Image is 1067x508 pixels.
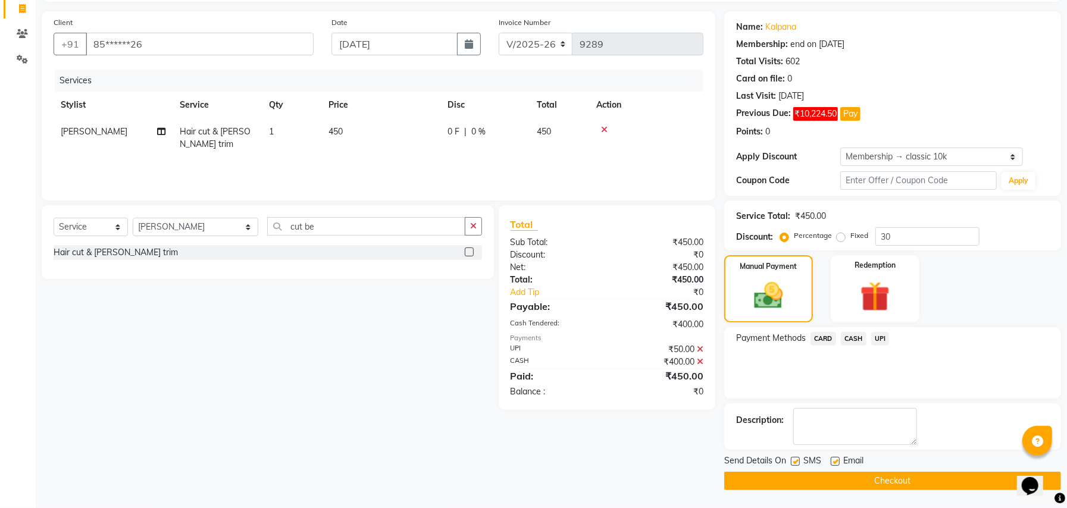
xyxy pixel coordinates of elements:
div: Cash Tendered: [502,318,607,331]
div: Paid: [502,369,607,383]
div: ₹0 [607,249,712,261]
div: ₹450.00 [607,274,712,286]
div: Total: [502,274,607,286]
span: Hair cut & [PERSON_NAME] trim [180,126,251,149]
input: Enter Offer / Coupon Code [840,171,997,190]
div: ₹400.00 [607,318,712,331]
label: Fixed [850,230,868,241]
div: ₹450.00 [607,236,712,249]
div: 602 [786,55,800,68]
input: Search or Scan [267,217,465,236]
div: Services [55,70,712,92]
div: Previous Due: [736,107,791,121]
div: ₹450.00 [607,261,712,274]
th: Price [321,92,440,118]
span: | [464,126,467,138]
label: Redemption [855,260,896,271]
span: Payment Methods [736,332,806,344]
span: [PERSON_NAME] [61,126,127,137]
div: end on [DATE] [790,38,844,51]
span: 1 [269,126,274,137]
label: Date [331,17,348,28]
div: 0 [765,126,770,138]
div: Discount: [502,249,607,261]
th: Stylist [54,92,173,118]
div: Net: [502,261,607,274]
div: Hair cut & [PERSON_NAME] trim [54,246,178,259]
label: Client [54,17,73,28]
a: Kalpana [765,21,796,33]
div: ₹50.00 [607,343,712,356]
div: Balance : [502,385,607,398]
div: Payable: [502,299,607,313]
span: ₹10,224.50 [793,107,838,121]
div: ₹0 [624,286,712,299]
div: Membership: [736,38,788,51]
img: _cash.svg [745,279,792,312]
iframe: chat widget [1017,460,1055,496]
span: 450 [537,126,551,137]
div: Name: [736,21,763,33]
div: Coupon Code [736,174,840,187]
div: Last Visit: [736,90,776,102]
span: 450 [328,126,343,137]
span: Email [843,454,863,469]
div: Description: [736,414,784,427]
span: Total [511,218,538,231]
button: Apply [1002,172,1035,190]
div: Card on file: [736,73,785,85]
label: Manual Payment [740,261,797,272]
div: Sub Total: [502,236,607,249]
button: Pay [840,107,861,121]
div: Total Visits: [736,55,783,68]
span: CASH [841,332,866,346]
div: ₹450.00 [795,210,826,222]
div: Apply Discount [736,150,840,163]
th: Action [589,92,703,118]
div: Service Total: [736,210,790,222]
button: Checkout [724,472,1061,490]
div: [DATE] [778,90,804,102]
label: Percentage [794,230,832,241]
span: UPI [871,332,890,346]
span: Send Details On [724,454,786,469]
th: Total [530,92,589,118]
span: 0 F [448,126,459,138]
div: UPI [502,343,607,356]
div: Points: [736,126,763,138]
div: ₹450.00 [607,299,712,313]
button: +91 [54,33,87,55]
span: CARD [811,332,836,346]
div: 0 [787,73,792,85]
th: Service [173,92,262,118]
div: ₹0 [607,385,712,398]
span: 0 % [471,126,486,138]
input: Search by Name/Mobile/Email/Code [86,33,314,55]
div: CASH [502,356,607,368]
img: _gift.svg [851,278,900,315]
label: Invoice Number [499,17,550,28]
th: Qty [262,92,321,118]
div: ₹400.00 [607,356,712,368]
div: Discount: [736,231,773,243]
th: Disc [440,92,530,118]
div: ₹450.00 [607,369,712,383]
a: Add Tip [502,286,625,299]
div: Payments [511,333,703,343]
span: SMS [803,454,821,469]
